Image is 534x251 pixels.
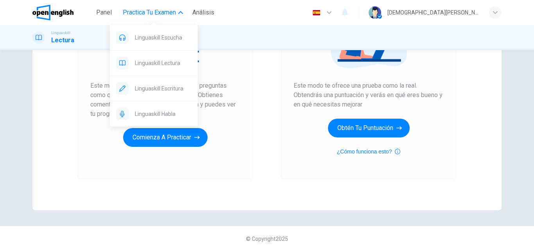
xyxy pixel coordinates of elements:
span: Practica tu examen [123,8,176,17]
span: Linguaskill Habla [135,109,192,119]
img: es [312,10,321,16]
div: Linguaskill Escucha [110,25,198,50]
span: Análisis [192,8,214,17]
button: ¿Cómo funciona esto? [337,147,401,156]
img: Profile picture [369,6,381,19]
button: Practica tu examen [120,5,186,20]
button: Análisis [189,5,217,20]
span: Linguaskill [51,30,70,36]
span: Linguaskill Lectura [135,58,192,68]
a: OpenEnglish logo [32,5,91,20]
button: Comienza a practicar [123,128,208,147]
div: Linguaskill Escritura [110,76,198,101]
span: Este modo te ofrece una prueba como la real. Obtendrás una puntuación y verás en qué eres bueno y... [294,81,444,109]
span: Linguaskill Escritura [135,84,192,93]
img: OpenEnglish logo [32,5,73,20]
h1: Lectura [51,36,74,45]
span: Este modo te permite responder tantas preguntas como quieras. No hay límite de tiempo. Obtienes c... [90,81,240,119]
div: [DEMOGRAPHIC_DATA][PERSON_NAME] [387,8,480,17]
span: Panel [96,8,112,17]
span: Linguaskill Escucha [135,33,192,42]
div: Linguaskill Habla [110,101,198,126]
button: Obtén tu puntuación [328,119,410,137]
div: Linguaskill Lectura [110,51,198,76]
span: © Copyright 2025 [246,236,288,242]
button: Panel [91,5,116,20]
